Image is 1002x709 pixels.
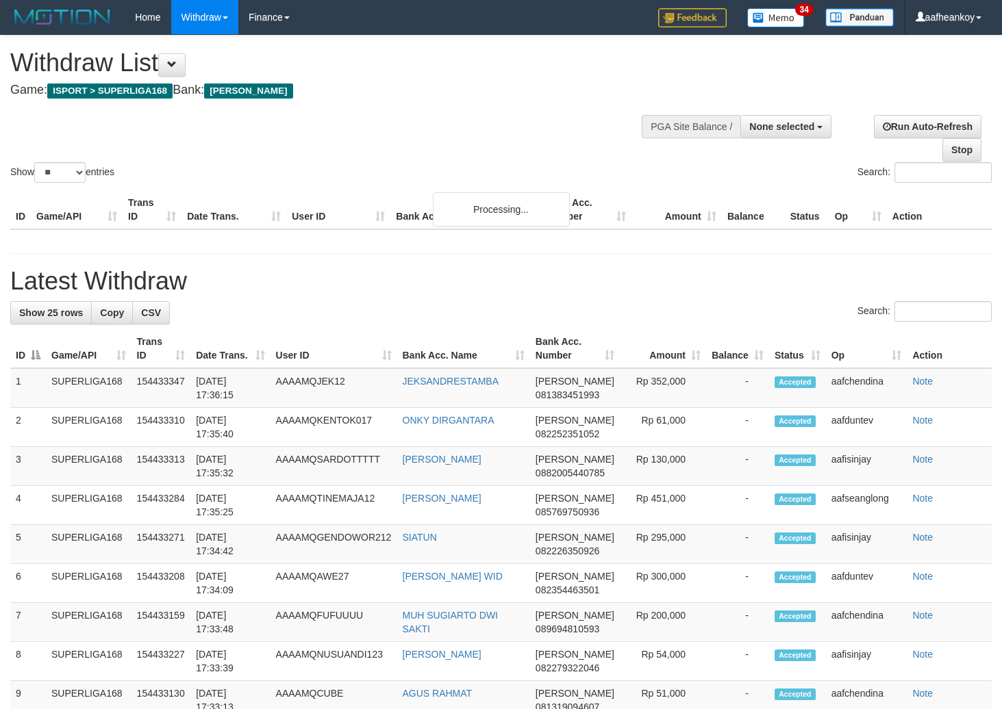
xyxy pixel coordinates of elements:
[536,493,614,504] span: [PERSON_NAME]
[620,329,706,368] th: Amount: activate to sort column ascending
[706,564,769,603] td: -
[826,368,907,408] td: aafchendina
[894,162,992,183] input: Search:
[181,190,286,229] th: Date Trans.
[749,121,814,132] span: None selected
[857,301,992,322] label: Search:
[190,525,270,564] td: [DATE] 17:34:42
[540,190,631,229] th: Bank Acc. Number
[912,454,933,465] a: Note
[10,408,46,447] td: 2
[271,642,397,681] td: AAAAMQNUSUANDI123
[907,329,992,368] th: Action
[706,408,769,447] td: -
[912,532,933,543] a: Note
[536,376,614,387] span: [PERSON_NAME]
[46,642,131,681] td: SUPERLIGA168
[271,603,397,642] td: AAAAMQFUFUUUU
[536,623,599,634] span: Copy 089694810593 to clipboard
[536,571,614,582] span: [PERSON_NAME]
[706,525,769,564] td: -
[536,662,599,673] span: Copy 082279322046 to clipboard
[769,329,826,368] th: Status: activate to sort column ascending
[536,415,614,426] span: [PERSON_NAME]
[826,642,907,681] td: aafisinjay
[403,610,499,634] a: MUH SUGIARTO DWI SAKTI
[620,525,706,564] td: Rp 295,000
[131,408,191,447] td: 154433310
[46,564,131,603] td: SUPERLIGA168
[857,162,992,183] label: Search:
[785,190,829,229] th: Status
[190,642,270,681] td: [DATE] 17:33:39
[403,493,481,504] a: [PERSON_NAME]
[397,329,530,368] th: Bank Acc. Name: activate to sort column ascending
[620,642,706,681] td: Rp 54,000
[271,525,397,564] td: AAAAMQGENDOWOR212
[10,162,114,183] label: Show entries
[132,301,170,324] a: CSV
[403,688,473,699] a: AGUS RAHMAT
[271,368,397,408] td: AAAAMQJEK12
[620,447,706,486] td: Rp 130,000
[10,564,46,603] td: 6
[912,688,933,699] a: Note
[271,408,397,447] td: AAAAMQKENTOK017
[204,83,292,99] span: [PERSON_NAME]
[912,493,933,504] a: Note
[46,603,131,642] td: SUPERLIGA168
[10,642,46,681] td: 8
[536,545,599,556] span: Copy 082226350926 to clipboard
[10,301,92,324] a: Show 25 rows
[740,115,831,138] button: None selected
[46,525,131,564] td: SUPERLIGA168
[706,603,769,642] td: -
[131,447,191,486] td: 154433313
[10,49,654,77] h1: Withdraw List
[10,268,992,295] h1: Latest Withdraw
[826,329,907,368] th: Op: activate to sort column ascending
[826,603,907,642] td: aafchendina
[131,603,191,642] td: 154433159
[271,447,397,486] td: AAAAMQSARDOTTTTT
[10,7,114,27] img: MOTION_logo.png
[620,486,706,525] td: Rp 451,000
[706,486,769,525] td: -
[775,493,816,505] span: Accepted
[34,162,86,183] select: Showentries
[747,8,805,27] img: Button%20Memo.svg
[775,415,816,427] span: Accepted
[912,415,933,426] a: Note
[131,564,191,603] td: 154433208
[131,329,191,368] th: Trans ID: activate to sort column ascending
[141,307,161,318] span: CSV
[826,447,907,486] td: aafisinjay
[47,83,173,99] span: ISPORT > SUPERLIGA168
[825,8,894,27] img: panduan.png
[826,525,907,564] td: aafisinjay
[10,447,46,486] td: 3
[775,532,816,544] span: Accepted
[271,486,397,525] td: AAAAMQTINEMAJA12
[536,454,614,465] span: [PERSON_NAME]
[46,329,131,368] th: Game/API: activate to sort column ascending
[775,610,816,622] span: Accepted
[131,642,191,681] td: 154433227
[536,532,614,543] span: [PERSON_NAME]
[536,688,614,699] span: [PERSON_NAME]
[271,329,397,368] th: User ID: activate to sort column ascending
[190,564,270,603] td: [DATE] 17:34:09
[403,649,481,660] a: [PERSON_NAME]
[620,603,706,642] td: Rp 200,000
[887,190,992,229] th: Action
[10,368,46,408] td: 1
[19,307,83,318] span: Show 25 rows
[829,190,887,229] th: Op
[190,408,270,447] td: [DATE] 17:35:40
[46,368,131,408] td: SUPERLIGA168
[642,115,740,138] div: PGA Site Balance /
[403,532,437,543] a: SIATUN
[91,301,133,324] a: Copy
[706,368,769,408] td: -
[46,408,131,447] td: SUPERLIGA168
